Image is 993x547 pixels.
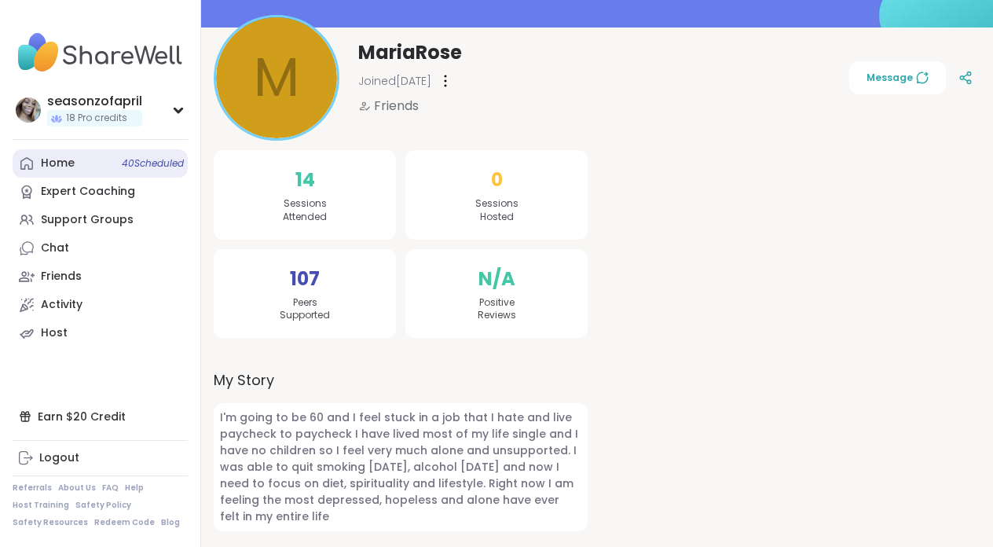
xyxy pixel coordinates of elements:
[13,149,188,178] a: Home40Scheduled
[41,325,68,341] div: Host
[13,517,88,528] a: Safety Resources
[66,112,127,125] span: 18 Pro credits
[290,265,320,293] span: 107
[125,483,144,494] a: Help
[161,517,180,528] a: Blog
[102,483,119,494] a: FAQ
[214,369,588,391] label: My Story
[13,234,188,262] a: Chat
[13,500,69,511] a: Host Training
[41,156,75,171] div: Home
[41,297,82,313] div: Activity
[16,97,41,123] img: seasonzofapril
[41,212,134,228] div: Support Groups
[122,157,184,170] span: 40 Scheduled
[39,450,79,466] div: Logout
[13,402,188,431] div: Earn $20 Credit
[283,197,327,224] span: Sessions Attended
[13,444,188,472] a: Logout
[358,40,462,65] span: MariaRose
[280,296,330,323] span: Peers Supported
[13,178,188,206] a: Expert Coaching
[475,197,518,224] span: Sessions Hosted
[13,483,52,494] a: Referrals
[13,319,188,347] a: Host
[13,206,188,234] a: Support Groups
[867,71,929,85] span: Message
[358,73,431,89] span: Joined [DATE]
[75,500,131,511] a: Safety Policy
[13,262,188,291] a: Friends
[41,184,135,200] div: Expert Coaching
[478,265,515,293] span: N/A
[47,93,142,110] div: seasonzofapril
[41,269,82,285] div: Friends
[214,403,588,531] span: I'm going to be 60 and I feel stuck in a job that I hate and live paycheck to paycheck I have liv...
[58,483,96,494] a: About Us
[13,291,188,319] a: Activity
[478,296,516,323] span: Positive Reviews
[295,166,315,194] span: 14
[374,97,419,116] span: Friends
[254,38,299,118] span: M
[849,61,946,94] button: Message
[94,517,155,528] a: Redeem Code
[13,25,188,80] img: ShareWell Nav Logo
[41,240,69,256] div: Chat
[491,166,503,194] span: 0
